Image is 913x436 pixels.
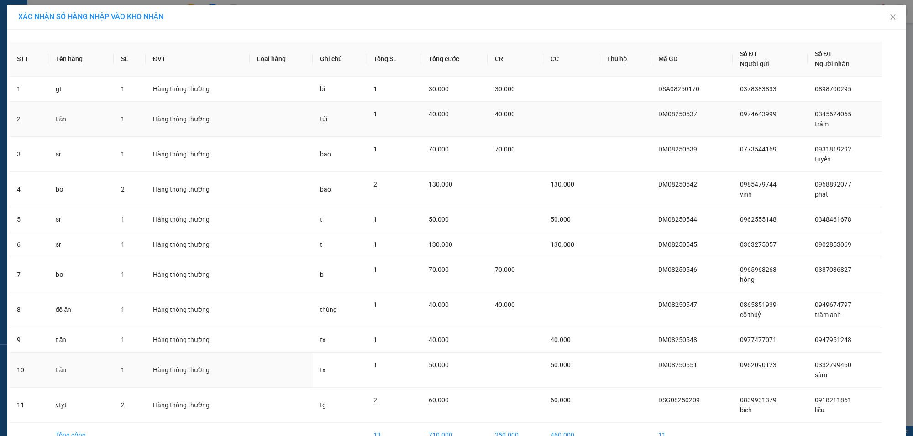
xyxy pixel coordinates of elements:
[495,110,515,118] span: 40.000
[48,172,114,207] td: bơ
[815,120,829,128] span: trâm
[18,12,163,21] span: XÁC NHẬN SỐ HÀNG NHẬP VÀO KHO NHẬN
[815,191,828,198] span: phát
[121,186,125,193] span: 2
[429,85,449,93] span: 30.000
[740,311,761,318] span: cô thuỷ
[740,241,777,248] span: 0363275057
[146,207,250,232] td: Hàng thông thường
[815,145,851,153] span: 0931819292
[740,110,777,118] span: 0974643999
[121,151,125,158] span: 1
[429,301,449,308] span: 40.000
[313,42,366,77] th: Ghi chú
[658,361,697,369] span: DM08250551
[121,271,125,278] span: 1
[551,361,571,369] span: 50.000
[10,232,48,257] td: 6
[373,266,377,273] span: 1
[495,301,515,308] span: 40.000
[373,145,377,153] span: 1
[495,85,515,93] span: 30.000
[740,216,777,223] span: 0962555148
[121,241,125,248] span: 1
[658,181,697,188] span: DM08250542
[146,77,250,102] td: Hàng thông thường
[48,257,114,292] td: bơ
[48,77,114,102] td: gt
[373,85,377,93] span: 1
[250,42,313,77] th: Loại hàng
[658,145,697,153] span: DM08250539
[815,301,851,308] span: 0949674797
[651,42,733,77] th: Mã GD
[429,336,449,343] span: 40.000
[10,353,48,388] td: 10
[146,232,250,257] td: Hàng thông thường
[121,401,125,409] span: 2
[121,366,125,374] span: 1
[658,336,697,343] span: DM08250548
[815,50,832,57] span: Số ĐT
[114,42,146,77] th: SL
[10,137,48,172] td: 3
[121,216,125,223] span: 1
[320,336,325,343] span: tx
[10,327,48,353] td: 9
[366,42,421,77] th: Tổng SL
[815,85,851,93] span: 0898700295
[429,181,452,188] span: 130.000
[880,5,906,30] button: Close
[740,50,757,57] span: Số ĐT
[740,191,752,198] span: vinh
[320,151,331,158] span: bao
[429,266,449,273] span: 70.000
[551,396,571,404] span: 60.000
[121,115,125,123] span: 1
[740,361,777,369] span: 0962090123
[495,266,515,273] span: 70.000
[10,292,48,327] td: 8
[121,85,125,93] span: 1
[815,361,851,369] span: 0332799460
[10,257,48,292] td: 7
[48,42,114,77] th: Tên hàng
[551,336,571,343] span: 40.000
[373,301,377,308] span: 1
[740,266,777,273] span: 0965968263
[320,85,325,93] span: bì
[740,60,769,67] span: Người gửi
[740,406,752,414] span: bích
[146,102,250,137] td: Hàng thông thường
[373,216,377,223] span: 1
[658,301,697,308] span: DM08250547
[658,216,697,223] span: DM08250544
[429,361,449,369] span: 50.000
[815,371,827,379] span: sâm
[373,396,377,404] span: 2
[740,336,777,343] span: 0977477071
[658,266,697,273] span: DM08250546
[815,216,851,223] span: 0348461678
[373,181,377,188] span: 2
[551,181,574,188] span: 130.000
[740,396,777,404] span: 0839931379
[889,13,897,21] span: close
[488,42,544,77] th: CR
[48,207,114,232] td: sr
[429,396,449,404] span: 60.000
[48,292,114,327] td: đồ ăn
[146,137,250,172] td: Hàng thông thường
[815,241,851,248] span: 0902853069
[740,276,755,283] span: hồng
[658,110,697,118] span: DM08250537
[121,336,125,343] span: 1
[48,102,114,137] td: t ăn
[599,42,651,77] th: Thu hộ
[740,85,777,93] span: 0378383833
[146,172,250,207] td: Hàng thông thường
[146,388,250,423] td: Hàng thông thường
[658,241,697,248] span: DM08250545
[320,271,324,278] span: b
[815,311,841,318] span: trâm anh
